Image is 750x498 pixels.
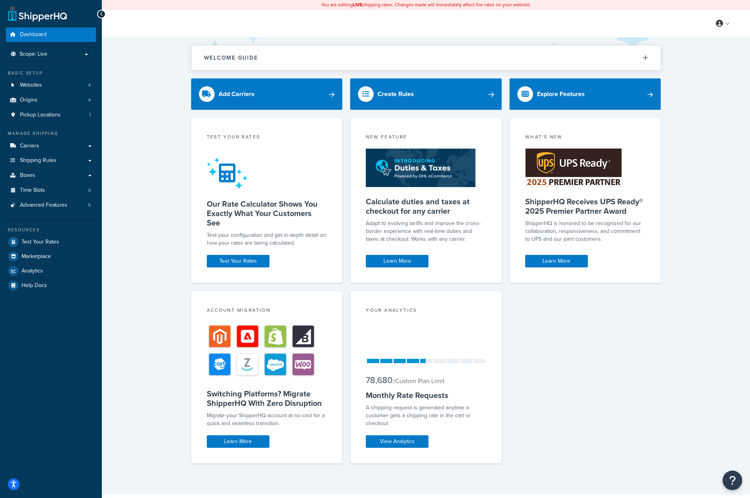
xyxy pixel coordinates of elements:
a: Add Carriers [191,78,343,110]
span: Help Docs [22,282,47,289]
div: Basic Setup [6,70,96,76]
span: 5 [88,202,91,209]
a: View Analytics [366,435,428,448]
div: Account Migration [207,307,327,316]
div: Explore Features [537,89,585,100]
li: Time Slots [6,183,96,198]
a: Help Docs [6,278,96,293]
a: Marketplace [6,249,96,264]
b: LIVE [353,1,362,8]
button: Welcome Guide [192,45,661,70]
span: 1 [89,112,91,118]
h5: Our Rate Calculator Shows You Exactly What Your Customers See [207,199,327,227]
span: Pickup Locations [20,112,61,118]
a: Analytics [6,264,96,278]
span: Marketplace [22,253,51,260]
span: Test Your Rates [22,239,59,245]
span: Origins [20,97,38,104]
li: Pickup Locations [6,108,96,122]
a: Learn More [366,255,428,267]
a: Websites4 [6,78,96,93]
a: Advanced Features5 [6,198,96,213]
div: Manage Shipping [6,130,96,137]
li: Advanced Features [6,198,96,213]
h5: Calculate duties and taxes at checkout for any carrier [366,197,486,216]
div: Resources [6,227,96,233]
div: Test your rates [207,133,327,142]
span: 4 [88,97,91,104]
span: Boxes [20,172,35,179]
span: Time Slots [20,187,45,194]
p: Adapt to evolving tariffs and improve the cross-border experience with real-time duties and taxes... [366,220,486,243]
h5: Monthly Rate Requests [366,391,486,400]
span: Dashboard [20,31,47,38]
a: Pickup Locations1 [6,108,96,122]
div: What's New [525,133,645,142]
span: 0 [88,187,91,194]
a: Create Rules [350,78,502,110]
p: ShipperHQ is honored to be recognized for our collaboration, responsiveness, and commitment to UP... [525,220,645,243]
a: Explore Features [510,78,661,110]
div: A shipping request is generated anytime a customer gets a shipping rate in the cart or checkout. [366,404,486,427]
li: Origins [6,93,96,107]
a: Learn More [207,435,269,448]
a: Boxes [6,168,96,183]
div: Test your configuration and get in-depth detail on how your rates are being calculated. [207,231,327,247]
a: Learn More [525,255,588,267]
small: / Custom Plan Limit [393,376,445,385]
span: 78,680 [366,374,392,387]
div: Create Rules [378,89,414,100]
span: Advanced Features [20,202,67,209]
button: Open Resource Center [723,471,742,490]
div: New Feature [366,133,486,142]
a: Test Your Rates [6,235,96,249]
span: 4 [88,82,91,89]
h2: Welcome Guide [204,55,258,61]
a: Carriers [6,139,96,153]
a: Dashboard [6,27,96,42]
a: Time Slots0 [6,183,96,198]
span: Analytics [22,268,43,274]
h5: ShipperHQ Receives UPS Ready® 2025 Premier Partner Award [525,197,645,216]
a: Origins4 [6,93,96,107]
div: Migrate your ShipperHQ account at no cost for a quick and seamless transition. [207,412,327,427]
a: Shipping Rules [6,153,96,168]
div: Add Carriers [219,89,255,100]
a: Test Your Rates [207,255,269,267]
span: Shipping Rules [20,157,56,164]
span: Carriers [20,143,39,149]
h5: Switching Platforms? Migrate ShipperHQ With Zero Disruption [207,389,327,408]
span: Websites [20,82,42,89]
li: Websites [6,78,96,93]
span: Scope: Live [20,51,47,58]
div: Your Analytics [366,307,486,316]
